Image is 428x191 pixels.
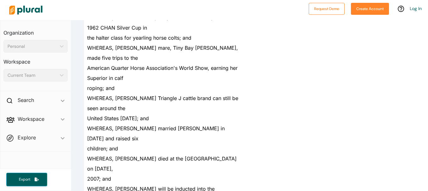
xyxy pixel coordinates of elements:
[87,95,238,111] span: WHEREAS, [PERSON_NAME] Triangle J cattle brand can still be seen around the
[87,125,225,142] span: WHEREAS, [PERSON_NAME] married [PERSON_NAME] in [DATE] and raised six
[87,115,149,121] span: United States [DATE]; and
[87,35,191,41] span: the halter class for yearling horse colts; and
[87,176,111,182] span: 2007; and
[87,65,238,81] span: American Quarter Horse Association's World Show, earning her Superior in calf
[8,72,57,79] div: Current Team
[3,53,68,66] h3: Workspace
[6,173,47,186] button: Export
[87,45,238,61] span: WHEREAS, [PERSON_NAME] mare, Tiny Bay [PERSON_NAME], made five trips to the
[3,24,68,37] h3: Organization
[351,3,389,15] button: Create Account
[87,155,237,172] span: WHEREAS, [PERSON_NAME] died at the [GEOGRAPHIC_DATA] on [DATE],
[8,43,57,50] div: Personal
[351,5,389,12] a: Create Account
[87,85,115,91] span: roping; and
[14,177,35,182] span: Export
[309,3,345,15] button: Request Demo
[87,145,118,152] span: children; and
[410,6,422,11] a: Log In
[309,5,345,12] a: Request Demo
[18,97,34,104] h2: Search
